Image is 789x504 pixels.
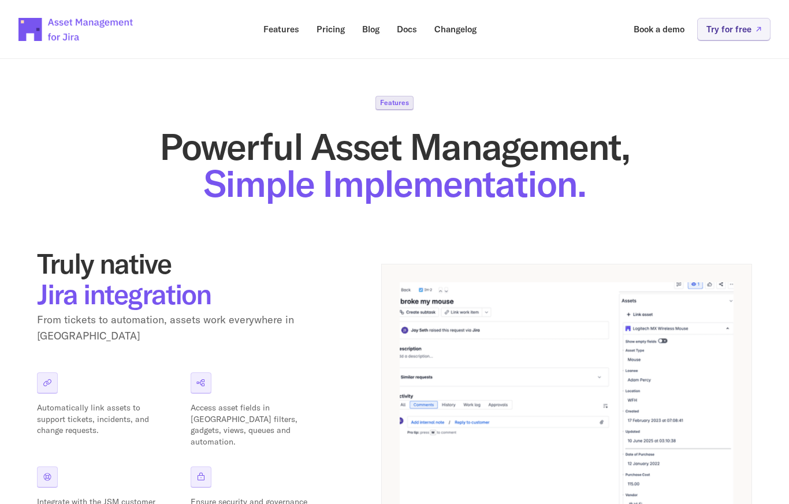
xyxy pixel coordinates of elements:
p: Pricing [317,25,345,33]
p: Features [380,99,409,106]
a: Blog [354,18,388,40]
span: Simple Implementation. [203,160,586,207]
h1: Powerful Asset Management, [37,128,752,202]
p: Book a demo [634,25,684,33]
h2: Truly native [37,248,326,309]
p: From tickets to automation, assets work everywhere in [GEOGRAPHIC_DATA] [37,312,326,345]
a: Docs [389,18,425,40]
p: Automatically link assets to support tickets, incidents, and change requests. [37,402,158,436]
a: Pricing [308,18,353,40]
p: Docs [397,25,417,33]
a: Try for free [697,18,771,40]
span: Jira integration [37,277,211,311]
p: Try for free [706,25,751,33]
a: Changelog [426,18,485,40]
a: Book a demo [626,18,693,40]
p: Features [263,25,299,33]
p: Changelog [434,25,477,33]
p: Blog [362,25,379,33]
a: Features [255,18,307,40]
p: Access asset fields in [GEOGRAPHIC_DATA] filters, gadgets, views, queues and automation. [191,402,312,447]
